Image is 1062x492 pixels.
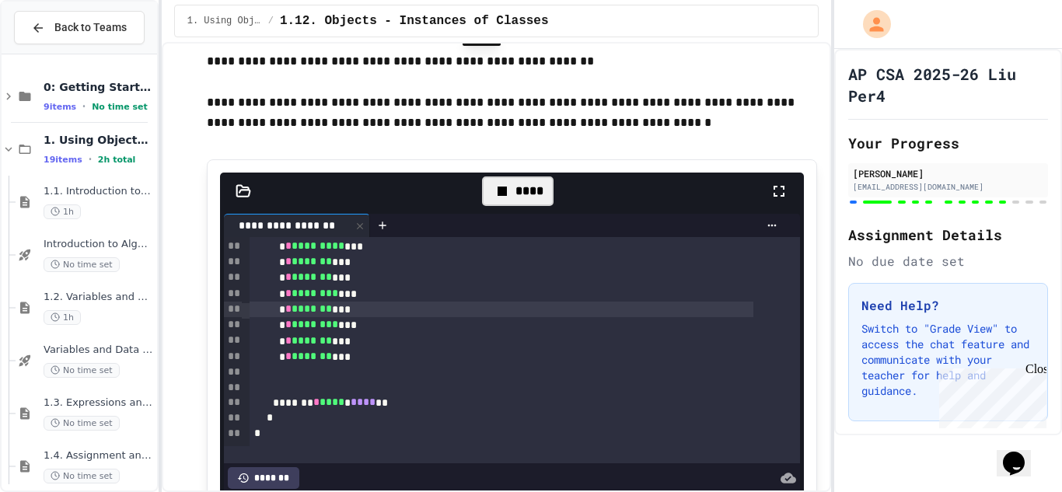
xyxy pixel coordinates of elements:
[44,155,82,165] span: 19 items
[861,296,1035,315] h3: Need Help?
[44,469,120,483] span: No time set
[44,238,154,251] span: Introduction to Algorithms, Programming, and Compilers
[861,321,1035,399] p: Switch to "Grade View" to access the chat feature and communicate with your teacher for help and ...
[848,132,1048,154] h2: Your Progress
[44,396,154,410] span: 1.3. Expressions and Output [New]
[997,430,1046,476] iframe: chat widget
[847,6,895,42] div: My Account
[82,100,86,113] span: •
[44,133,154,147] span: 1. Using Objects and Methods
[280,12,549,30] span: 1.12. Objects - Instances of Classes
[98,155,136,165] span: 2h total
[44,185,154,198] span: 1.1. Introduction to Algorithms, Programming, and Compilers
[933,362,1046,428] iframe: chat widget
[44,310,81,325] span: 1h
[44,344,154,357] span: Variables and Data Types - Quiz
[44,204,81,219] span: 1h
[848,224,1048,246] h2: Assignment Details
[6,6,107,99] div: Chat with us now!Close
[44,257,120,272] span: No time set
[848,252,1048,270] div: No due date set
[92,102,148,112] span: No time set
[44,449,154,462] span: 1.4. Assignment and Input
[44,291,154,304] span: 1.2. Variables and Data Types
[14,11,145,44] button: Back to Teams
[848,63,1048,106] h1: AP CSA 2025-26 Liu Per4
[54,19,127,36] span: Back to Teams
[853,181,1043,193] div: [EMAIL_ADDRESS][DOMAIN_NAME]
[44,80,154,94] span: 0: Getting Started
[187,15,262,27] span: 1. Using Objects and Methods
[268,15,274,27] span: /
[44,363,120,378] span: No time set
[44,102,76,112] span: 9 items
[44,416,120,431] span: No time set
[89,153,92,166] span: •
[853,166,1043,180] div: [PERSON_NAME]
